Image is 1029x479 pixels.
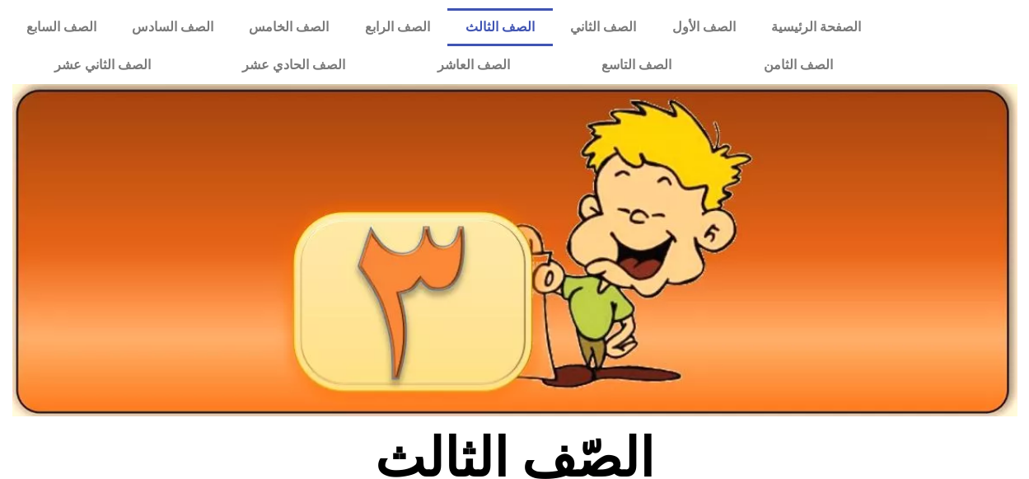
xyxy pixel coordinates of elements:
a: الصف الرابع [347,8,447,46]
a: الصف العاشر [391,46,556,84]
a: الصف الأول [654,8,753,46]
a: الصف الثالث [447,8,552,46]
a: الصف السابع [8,8,114,46]
a: الصف الثاني [553,8,654,46]
a: الصف الثامن [718,46,879,84]
a: الصف الخامس [232,8,347,46]
a: الصفحة الرئيسية [753,8,878,46]
a: الصف التاسع [556,46,718,84]
a: الصف الحادي عشر [197,46,392,84]
a: الصف الثاني عشر [8,46,197,84]
a: الصف السادس [114,8,231,46]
